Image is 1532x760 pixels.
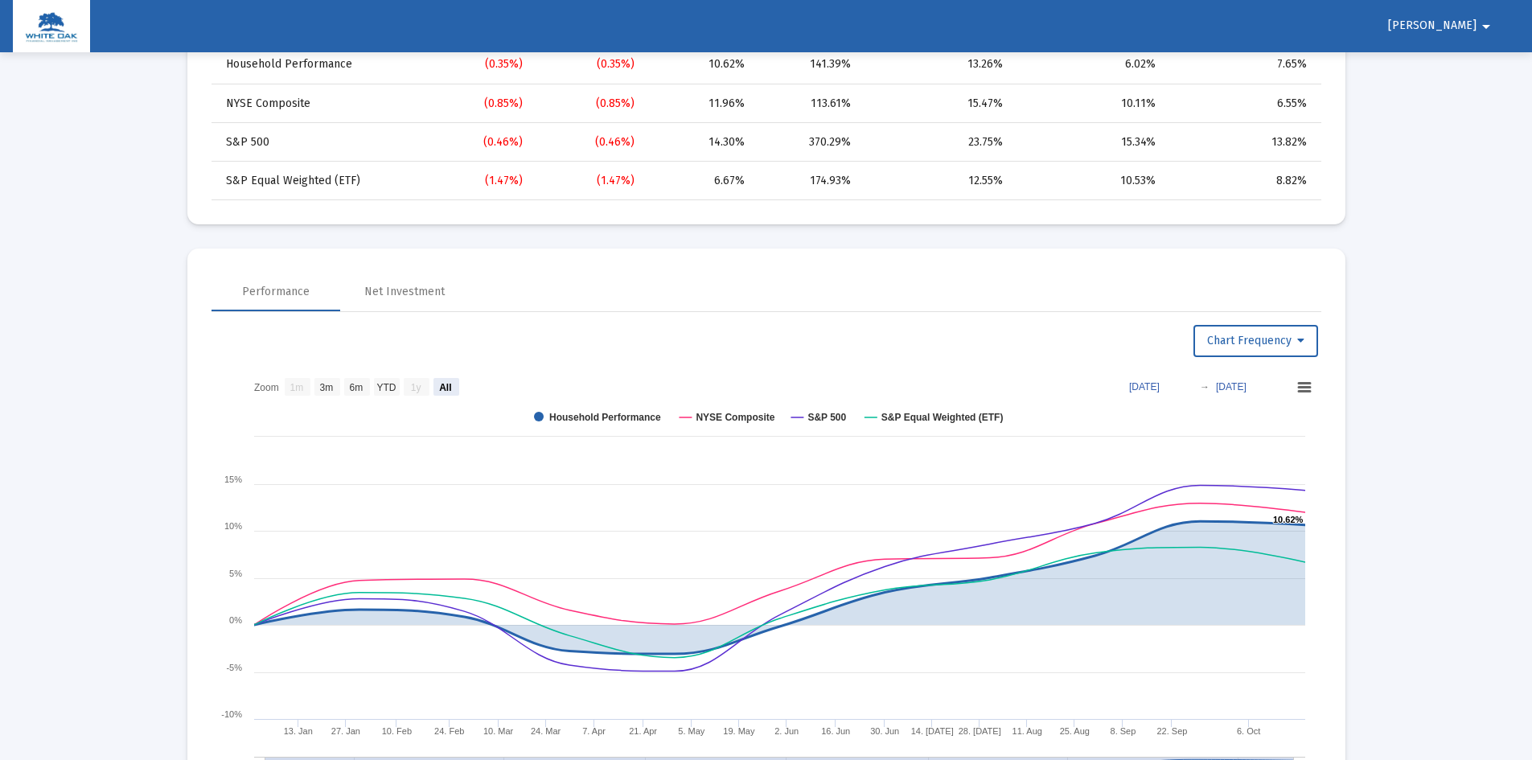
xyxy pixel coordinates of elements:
[290,382,303,393] text: 1m
[870,726,899,736] text: 30. Jun
[1178,96,1307,112] div: 6.55%
[582,726,606,736] text: 7. Apr
[873,134,1004,150] div: 23.75%
[25,10,78,43] img: Dashboard
[1178,56,1307,72] div: 7.65%
[1193,325,1318,357] button: Chart Frequency
[212,6,1321,200] div: Data grid
[364,284,445,300] div: Net Investment
[696,412,774,423] text: NYSE Composite
[483,726,513,736] text: 10. Mar
[767,134,851,150] div: 370.29%
[678,726,705,736] text: 5. May
[319,382,333,393] text: 3m
[349,382,363,393] text: 6m
[439,382,451,393] text: All
[549,412,661,423] text: Household Performance
[910,726,953,736] text: 14. [DATE]
[629,726,657,736] text: 21. Apr
[229,615,242,625] text: 0%
[242,284,310,300] div: Performance
[657,134,745,150] div: 14.30%
[1477,10,1496,43] mat-icon: arrow_drop_down
[212,123,421,162] td: S&P 500
[873,56,1004,72] div: 13.26%
[1059,726,1089,736] text: 25. Aug
[381,726,411,736] text: 10. Feb
[226,663,242,672] text: -5%
[1273,515,1304,524] text: 10.62%
[376,382,396,393] text: YTD
[224,474,241,484] text: 15%
[545,96,635,112] div: (0.85%)
[224,521,241,531] text: 10%
[221,709,242,719] text: -10%
[254,382,279,393] text: Zoom
[657,56,745,72] div: 10.62%
[807,412,846,423] text: S&P 500
[212,84,421,123] td: NYSE Composite
[1200,381,1210,392] text: →
[1207,334,1304,347] span: Chart Frequency
[283,726,312,736] text: 13. Jan
[723,726,755,736] text: 19. May
[657,173,745,189] div: 6.67%
[873,96,1004,112] div: 15.47%
[873,173,1004,189] div: 12.55%
[545,134,635,150] div: (0.46%)
[432,96,523,112] div: (0.85%)
[432,173,523,189] div: (1.47%)
[958,726,1000,736] text: 28. [DATE]
[1025,134,1155,150] div: 15.34%
[767,173,851,189] div: 174.93%
[229,569,242,578] text: 5%
[1012,726,1041,736] text: 11. Aug
[1156,726,1187,736] text: 22. Sep
[434,726,464,736] text: 24. Feb
[1025,96,1155,112] div: 10.11%
[657,96,745,112] div: 11.96%
[767,96,851,112] div: 113.61%
[1178,173,1307,189] div: 8.82%
[1388,19,1477,33] span: [PERSON_NAME]
[530,726,561,736] text: 24. Mar
[774,726,799,736] text: 2. Jun
[1216,381,1247,392] text: [DATE]
[1110,726,1136,736] text: 8. Sep
[1025,173,1155,189] div: 10.53%
[1025,56,1155,72] div: 6.02%
[545,173,635,189] div: (1.47%)
[1129,381,1160,392] text: [DATE]
[821,726,850,736] text: 16. Jun
[767,56,851,72] div: 141.39%
[410,382,421,393] text: 1y
[1236,726,1259,736] text: 6. Oct
[545,56,635,72] div: (0.35%)
[1178,134,1307,150] div: 13.82%
[432,134,523,150] div: (0.46%)
[331,726,359,736] text: 27. Jan
[881,412,1003,423] text: S&P Equal Weighted (ETF)
[1369,10,1515,42] button: [PERSON_NAME]
[212,46,421,84] td: Household Performance
[212,162,421,200] td: S&P Equal Weighted (ETF)
[432,56,523,72] div: (0.35%)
